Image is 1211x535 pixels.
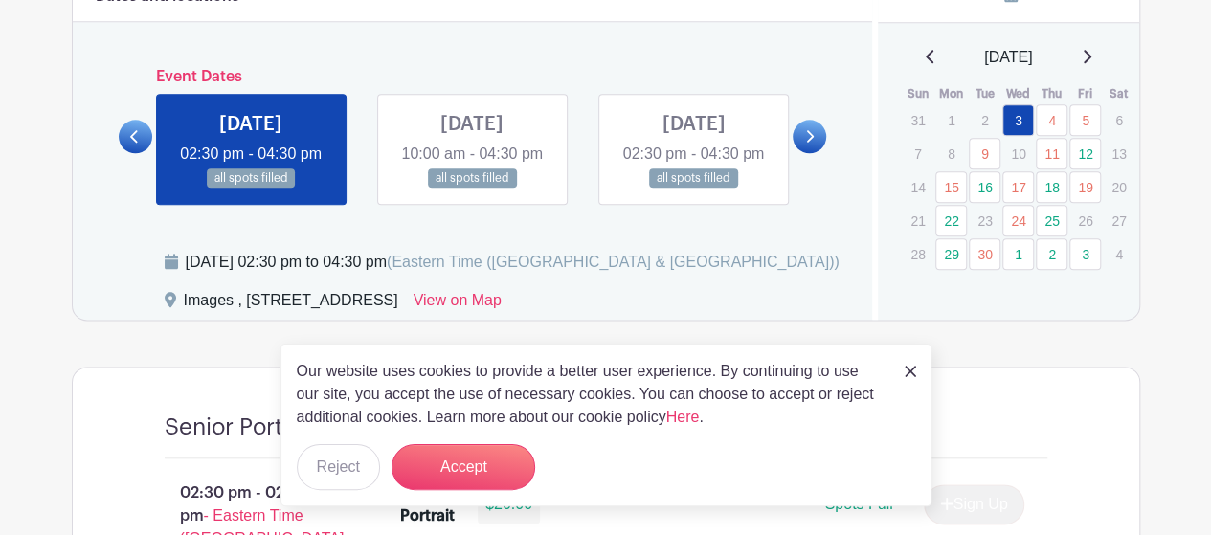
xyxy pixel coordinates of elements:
a: 12 [1069,138,1101,169]
a: 9 [969,138,1000,169]
a: 1 [1002,238,1034,270]
a: 29 [935,238,967,270]
a: 2 [1036,238,1067,270]
a: 19 [1069,171,1101,203]
a: View on Map [414,289,502,320]
a: 3 [1002,104,1034,136]
p: 20 [1103,172,1134,202]
a: 16 [969,171,1000,203]
th: Tue [968,84,1001,103]
p: 6 [1103,105,1134,135]
th: Mon [934,84,968,103]
button: Accept [392,444,535,490]
p: 1 [935,105,967,135]
a: 3 [1069,238,1101,270]
a: 4 [1036,104,1067,136]
a: 22 [935,205,967,236]
a: 24 [1002,205,1034,236]
th: Sat [1102,84,1135,103]
a: Here [666,409,700,425]
p: 14 [902,172,933,202]
p: 28 [902,239,933,269]
span: Spots Full [824,496,892,512]
p: 27 [1103,206,1134,235]
a: 30 [969,238,1000,270]
img: close_button-5f87c8562297e5c2d7936805f587ecaba9071eb48480494691a3f1689db116b3.svg [905,366,916,377]
a: 11 [1036,138,1067,169]
div: [DATE] 02:30 pm to 04:30 pm [186,251,840,274]
h4: Senior Portrait Appointment [165,413,466,441]
a: 25 [1036,205,1067,236]
div: Images , [STREET_ADDRESS] [184,289,398,320]
a: 17 [1002,171,1034,203]
p: 21 [902,206,933,235]
span: (Eastern Time ([GEOGRAPHIC_DATA] & [GEOGRAPHIC_DATA])) [387,254,840,270]
button: Reject [297,444,380,490]
p: 8 [935,139,967,168]
p: 10 [1002,139,1034,168]
th: Fri [1068,84,1102,103]
h6: Event Dates [152,68,794,86]
p: 23 [969,206,1000,235]
p: 7 [902,139,933,168]
th: Sun [901,84,934,103]
p: 13 [1103,139,1134,168]
a: 5 [1069,104,1101,136]
p: 4 [1103,239,1134,269]
span: [DATE] [984,46,1032,69]
a: 15 [935,171,967,203]
p: 2 [969,105,1000,135]
p: 26 [1069,206,1101,235]
th: Wed [1001,84,1035,103]
p: 31 [902,105,933,135]
p: Our website uses cookies to provide a better user experience. By continuing to use our site, you ... [297,360,885,429]
th: Thu [1035,84,1068,103]
a: 18 [1036,171,1067,203]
